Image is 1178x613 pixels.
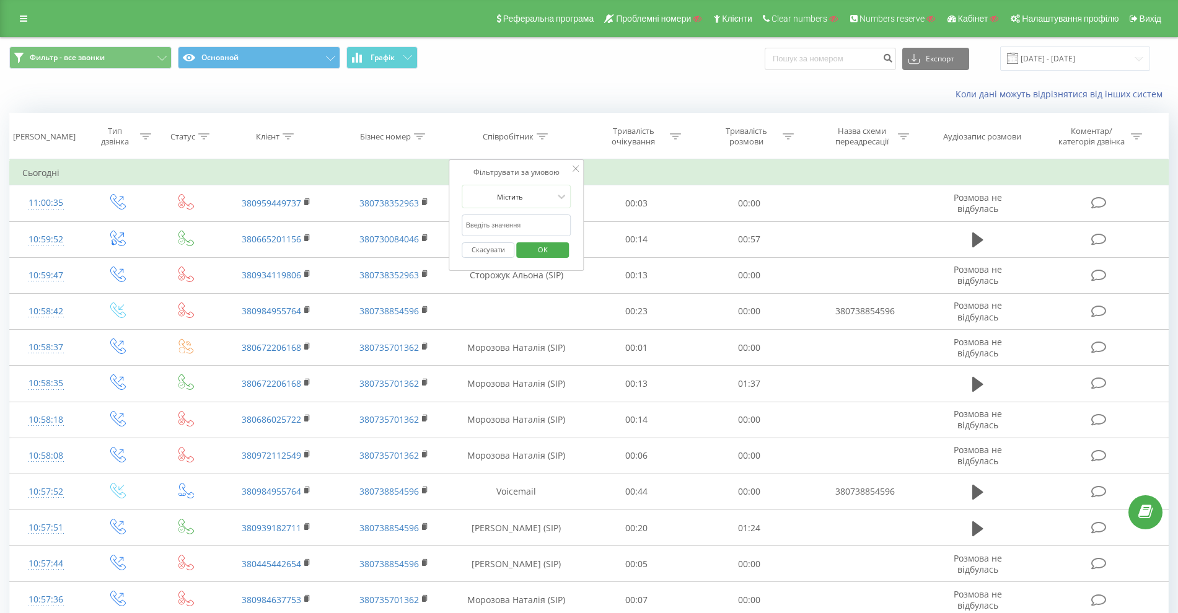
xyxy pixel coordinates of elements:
div: 10:57:36 [22,588,69,612]
span: Клієнти [722,14,752,24]
td: 380738854596 [806,474,924,509]
td: [PERSON_NAME] (SIP) [453,546,579,582]
td: 380738854596 [806,293,924,329]
a: 380738854596 [359,485,419,497]
td: 00:44 [580,474,693,509]
span: Фильтр - все звонки [30,53,105,63]
td: 00:05 [580,546,693,582]
div: Фільтрувати за умовою [462,166,571,179]
input: Пошук за номером [765,48,896,70]
td: 00:00 [693,546,806,582]
button: Фильтр - все звонки [9,46,172,69]
a: 380984637753 [242,594,301,606]
span: Реферальна програма [503,14,594,24]
span: Розмова не відбулась [954,299,1002,322]
td: 00:13 [580,366,693,402]
span: Налаштування профілю [1022,14,1119,24]
td: 01:37 [693,366,806,402]
td: [PERSON_NAME] (SIP) [453,510,579,546]
span: OK [525,240,560,259]
div: Назва схеми переадресації [829,126,895,147]
span: Розмова не відбулась [954,263,1002,286]
span: Графік [371,53,395,62]
a: 380735701362 [359,594,419,606]
a: 380735701362 [359,413,419,425]
span: Розмова не відбулась [954,588,1002,611]
div: [PERSON_NAME] [13,131,76,142]
td: 00:01 [580,330,693,366]
span: Кабінет [958,14,988,24]
span: Розмова не відбулась [954,408,1002,431]
a: 380939182711 [242,522,301,534]
td: 00:00 [693,293,806,329]
a: 380735701362 [359,449,419,461]
button: Основной [178,46,340,69]
td: 00:13 [580,257,693,293]
div: Аудіозапис розмови [943,131,1021,142]
span: Розмова не відбулась [954,444,1002,467]
div: 10:59:47 [22,263,69,288]
td: 00:14 [580,221,693,257]
a: 380959449737 [242,197,301,209]
div: 10:59:52 [22,227,69,252]
div: 10:58:35 [22,371,69,395]
a: 380672206168 [242,377,301,389]
td: 01:24 [693,510,806,546]
button: OK [516,242,569,258]
a: 380665201156 [242,233,301,245]
div: 11:00:35 [22,191,69,215]
span: Clear numbers [771,14,827,24]
td: Voicemail [453,474,579,509]
span: Розмова не відбулась [954,552,1002,575]
a: 380672206168 [242,342,301,353]
a: 380738854596 [359,522,419,534]
button: Графік [346,46,418,69]
input: Введіть значення [462,214,571,236]
div: Бізнес номер [360,131,411,142]
div: 10:58:08 [22,444,69,468]
a: 380445442654 [242,558,301,570]
td: Морозова Наталія (SIP) [453,330,579,366]
div: 10:58:18 [22,408,69,432]
span: Проблемні номери [616,14,691,24]
a: 380735701362 [359,342,419,353]
td: 00:00 [693,185,806,221]
a: Коли дані можуть відрізнятися вiд інших систем [956,88,1169,100]
td: Сторожук Альона (SIP) [453,257,579,293]
div: 10:57:44 [22,552,69,576]
a: 380984955764 [242,485,301,497]
td: Морозова Наталія (SIP) [453,366,579,402]
td: 00:00 [693,257,806,293]
button: Скасувати [462,242,515,258]
a: 380686025722 [242,413,301,425]
td: 00:20 [580,510,693,546]
td: 00:06 [580,438,693,474]
div: 10:57:51 [22,516,69,540]
span: Розмова не відбулась [954,192,1002,214]
a: 380738854596 [359,558,419,570]
a: 380735701362 [359,377,419,389]
td: Морозова Наталія (SIP) [453,438,579,474]
td: 00:03 [580,185,693,221]
span: Розмова не відбулась [954,336,1002,359]
div: Тривалість розмови [713,126,780,147]
div: 10:58:37 [22,335,69,359]
td: Сьогодні [10,161,1169,185]
a: 380934119806 [242,269,301,281]
td: Морозова Наталія (SIP) [453,402,579,438]
span: Вихід [1140,14,1161,24]
a: 380972112549 [242,449,301,461]
td: 00:00 [693,330,806,366]
div: Тип дзвінка [93,126,137,147]
a: 380984955764 [242,305,301,317]
div: Клієнт [256,131,279,142]
td: 00:00 [693,474,806,509]
a: 380738352963 [359,197,419,209]
a: 380738352963 [359,269,419,281]
button: Експорт [902,48,969,70]
td: 00:23 [580,293,693,329]
a: 380738854596 [359,305,419,317]
div: 10:57:52 [22,480,69,504]
td: 00:00 [693,438,806,474]
div: Коментар/категорія дзвінка [1055,126,1128,147]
